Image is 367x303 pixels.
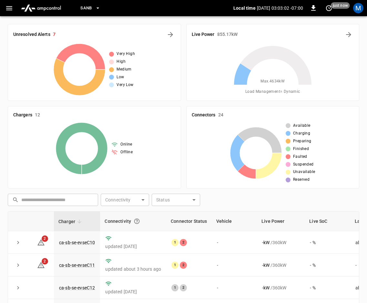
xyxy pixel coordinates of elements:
[13,283,23,293] button: expand row
[180,262,187,269] div: 2
[80,5,92,12] span: SanB
[305,231,350,254] td: - %
[18,2,64,14] img: ampcontrol.io logo
[192,112,216,119] h6: Connectors
[42,258,48,265] span: 2
[257,211,305,231] th: Live Power
[245,89,300,95] span: Load Management = Dynamic
[212,231,257,254] td: -
[117,59,126,65] span: High
[171,284,178,291] div: 1
[260,78,285,85] span: Max. 4634 kW
[305,276,350,299] td: - %
[13,238,23,247] button: expand row
[37,239,45,244] a: 2
[165,29,176,40] button: All Alerts
[105,215,162,227] div: Connectivity
[343,29,354,40] button: Energy Overview
[105,243,161,250] p: updated [DATE]
[293,161,314,168] span: Suspended
[217,31,238,38] h6: 855.17 kW
[212,276,257,299] td: -
[42,235,48,242] span: 2
[324,3,334,13] button: set refresh interval
[117,51,135,57] span: Very High
[120,141,132,148] span: Online
[117,82,133,88] span: Very Low
[59,263,95,268] a: ca-sb-se-evseC11
[117,66,131,73] span: Medium
[53,31,56,38] h6: 7
[212,211,257,231] th: Vehicle
[262,285,300,291] div: / 360 kW
[233,5,256,11] p: Local time
[59,285,95,290] a: ca-sb-se-evseC12
[293,123,311,129] span: Available
[262,239,300,246] div: / 360 kW
[293,169,315,175] span: Unavailable
[212,254,257,276] td: -
[105,288,161,295] p: updated [DATE]
[257,5,303,11] p: [DATE] 03:03:02 -07:00
[13,112,32,119] h6: Chargers
[171,239,178,246] div: 1
[262,262,300,268] div: / 360 kW
[262,239,270,246] p: - kW
[171,262,178,269] div: 1
[353,3,363,13] div: profile-icon
[13,31,50,38] h6: Unresolved Alerts
[120,149,133,156] span: Offline
[105,266,161,272] p: updated about 3 hours ago
[131,215,143,227] button: Connection between the charger and our software.
[305,254,350,276] td: - %
[293,146,309,152] span: Finished
[293,138,311,145] span: Preparing
[192,31,215,38] h6: Live Power
[331,2,350,9] span: just now
[305,211,350,231] th: Live SoC
[37,262,45,267] a: 2
[59,240,95,245] a: ca-sb-se-evseC10
[293,154,307,160] span: Faulted
[218,112,223,119] h6: 24
[180,239,187,246] div: 2
[13,260,23,270] button: expand row
[180,284,187,291] div: 2
[58,218,84,225] span: Charger
[262,285,270,291] p: - kW
[117,74,124,81] span: Low
[293,177,310,183] span: Reserved
[35,112,40,119] h6: 12
[293,130,310,137] span: Charging
[262,262,270,268] p: - kW
[166,211,211,231] th: Connector Status
[78,2,103,15] button: SanB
